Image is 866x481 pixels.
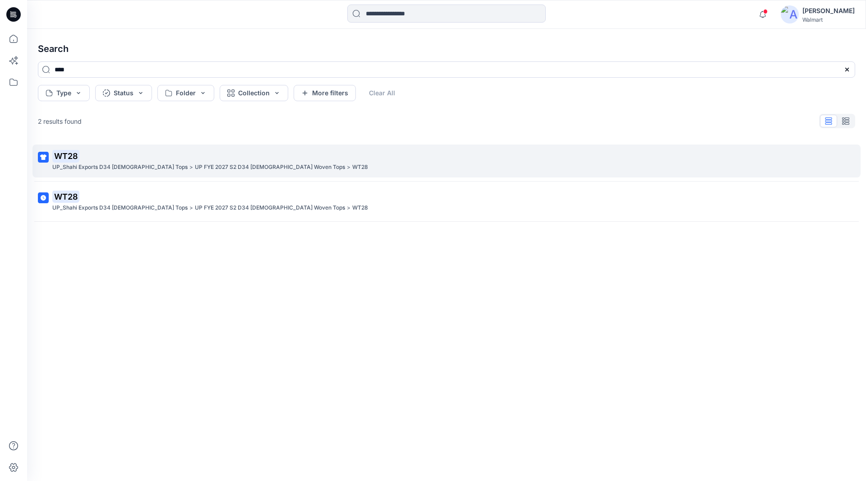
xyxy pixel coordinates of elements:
mark: WT28 [52,149,79,162]
p: UP_Shahi Exports D34 Ladies Tops [52,163,188,172]
button: Type [38,85,90,101]
p: WT28 [352,203,368,213]
p: WT28 [352,163,368,172]
button: More filters [294,85,356,101]
a: WT28UP_Shahi Exports D34 [DEMOGRAPHIC_DATA] Tops>UP FYE 2027 S2 D34 [DEMOGRAPHIC_DATA] Woven Tops... [32,185,861,218]
a: WT28UP_Shahi Exports D34 [DEMOGRAPHIC_DATA] Tops>UP FYE 2027 S2 D34 [DEMOGRAPHIC_DATA] Woven Tops... [32,145,861,177]
p: UP_Shahi Exports D34 Ladies Tops [52,203,188,213]
p: > [189,163,193,172]
p: UP FYE 2027 S2 D34 Ladies Woven Tops [195,203,345,213]
button: Collection [220,85,288,101]
p: UP FYE 2027 S2 D34 Ladies Woven Tops [195,163,345,172]
h4: Search [31,36,862,61]
p: 2 results found [38,117,82,126]
p: > [347,163,350,172]
div: Walmart [802,16,855,23]
img: avatar [781,5,799,23]
mark: WT28 [52,190,79,203]
p: > [189,203,193,213]
p: > [347,203,350,213]
button: Folder [157,85,214,101]
button: Status [95,85,152,101]
div: [PERSON_NAME] [802,5,855,16]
